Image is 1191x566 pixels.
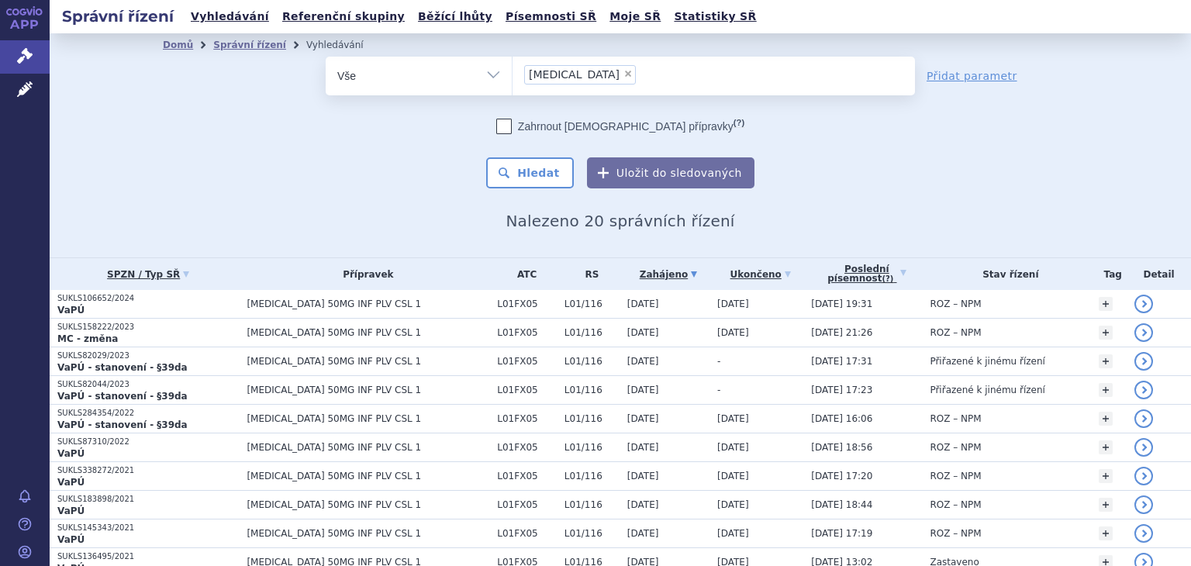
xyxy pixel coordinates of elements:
a: detail [1134,295,1153,313]
a: detail [1134,381,1153,399]
span: [DATE] [717,471,749,481]
th: Přípravek [239,258,489,290]
span: [DATE] [627,499,659,510]
strong: VaPÚ - stanovení - §39da [57,362,188,373]
a: + [1099,383,1113,397]
p: SUKLS82044/2023 [57,379,239,390]
span: L01FX05 [497,299,557,309]
span: L01FX05 [497,471,557,481]
p: SUKLS183898/2021 [57,494,239,505]
span: [DATE] [627,356,659,367]
a: + [1099,354,1113,368]
a: detail [1134,495,1153,514]
span: [DATE] 16:06 [811,413,872,424]
span: [DATE] [717,442,749,453]
a: + [1099,526,1113,540]
span: ROZ – NPM [930,299,981,309]
span: × [623,69,633,78]
th: ATC [489,258,557,290]
a: Běžící lhůty [413,6,497,27]
a: + [1099,469,1113,483]
span: ROZ – NPM [930,471,981,481]
span: [MEDICAL_DATA] 50MG INF PLV CSL 1 [247,499,489,510]
span: [DATE] [627,385,659,395]
span: L01/116 [564,471,620,481]
span: [DATE] [627,299,659,309]
a: Správní řízení [213,40,286,50]
th: Detail [1127,258,1191,290]
th: Tag [1091,258,1127,290]
a: detail [1134,438,1153,457]
span: Přiřazené k jinému řízení [930,356,1044,367]
p: SUKLS87310/2022 [57,437,239,447]
span: [DATE] [717,413,749,424]
p: SUKLS284354/2022 [57,408,239,419]
a: + [1099,326,1113,340]
span: ROZ – NPM [930,528,981,539]
a: Zahájeno [627,264,709,285]
strong: VaPÚ - stanovení - §39da [57,391,188,402]
p: SUKLS106652/2024 [57,293,239,304]
span: L01/116 [564,499,620,510]
span: [DATE] [627,413,659,424]
span: L01/116 [564,356,620,367]
span: [DATE] 17:23 [811,385,872,395]
span: - [717,356,720,367]
strong: VaPÚ [57,305,85,316]
a: Domů [163,40,193,50]
th: Stav řízení [922,258,1091,290]
a: SPZN / Typ SŘ [57,264,239,285]
span: [DATE] 18:44 [811,499,872,510]
h2: Správní řízení [50,5,186,27]
span: [MEDICAL_DATA] 50MG INF PLV CSL 1 [247,471,489,481]
a: detail [1134,467,1153,485]
span: L01/116 [564,385,620,395]
a: + [1099,440,1113,454]
span: ROZ – NPM [930,413,981,424]
span: L01/116 [564,299,620,309]
span: L01/116 [564,442,620,453]
a: detail [1134,524,1153,543]
span: L01FX05 [497,413,557,424]
a: Písemnosti SŘ [501,6,601,27]
span: [DATE] 17:31 [811,356,872,367]
span: [DATE] 21:26 [811,327,872,338]
strong: VaPÚ [57,534,85,545]
span: [DATE] 19:31 [811,299,872,309]
span: ROZ – NPM [930,442,981,453]
strong: VaPÚ [57,448,85,459]
span: [MEDICAL_DATA] 50MG INF PLV CSL 1 [247,442,489,453]
span: L01/116 [564,528,620,539]
span: Přiřazené k jinému řízení [930,385,1044,395]
span: [MEDICAL_DATA] [529,69,620,80]
a: + [1099,412,1113,426]
a: + [1099,297,1113,311]
span: L01FX05 [497,327,557,338]
span: L01/116 [564,413,620,424]
a: Přidat parametr [927,68,1017,84]
span: ROZ – NPM [930,327,981,338]
a: Ukončeno [717,264,803,285]
strong: VaPÚ [57,477,85,488]
span: - [717,385,720,395]
th: RS [557,258,620,290]
a: detail [1134,352,1153,371]
span: L01FX05 [497,528,557,539]
a: + [1099,498,1113,512]
span: [DATE] [627,327,659,338]
p: SUKLS145343/2021 [57,523,239,533]
span: L01FX05 [497,499,557,510]
button: Hledat [486,157,574,188]
span: ROZ – NPM [930,499,981,510]
span: L01FX05 [497,442,557,453]
span: [MEDICAL_DATA] 50MG INF PLV CSL 1 [247,299,489,309]
a: Poslednípísemnost(?) [811,258,922,290]
p: SUKLS136495/2021 [57,551,239,562]
a: Statistiky SŘ [669,6,761,27]
span: [MEDICAL_DATA] 50MG INF PLV CSL 1 [247,528,489,539]
input: [MEDICAL_DATA] [640,64,649,84]
strong: VaPÚ [57,506,85,516]
p: SUKLS338272/2021 [57,465,239,476]
strong: VaPÚ - stanovení - §39da [57,419,188,430]
p: SUKLS82029/2023 [57,350,239,361]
